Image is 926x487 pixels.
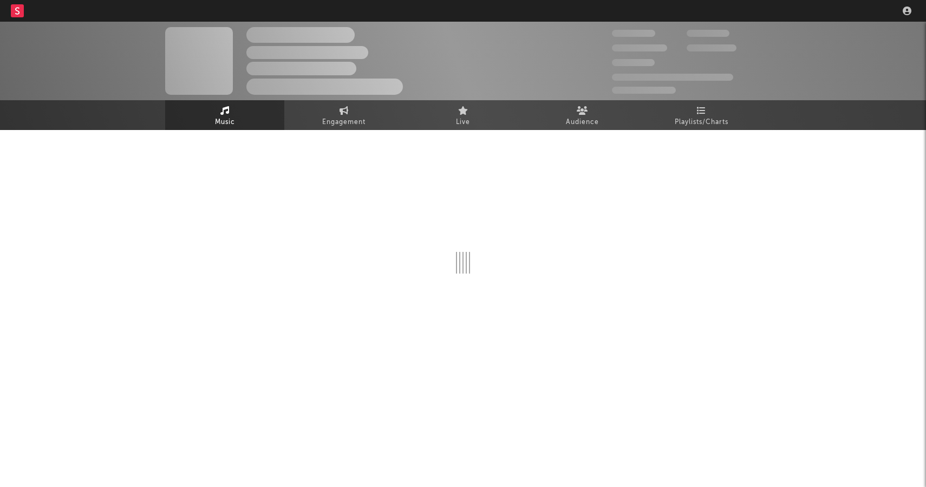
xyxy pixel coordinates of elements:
[687,44,736,51] span: 1,000,000
[675,116,728,129] span: Playlists/Charts
[612,30,655,37] span: 300,000
[523,100,642,130] a: Audience
[284,100,403,130] a: Engagement
[612,59,655,66] span: 100,000
[322,116,366,129] span: Engagement
[456,116,470,129] span: Live
[642,100,761,130] a: Playlists/Charts
[612,87,676,94] span: Jump Score: 85.0
[612,74,733,81] span: 50,000,000 Monthly Listeners
[165,100,284,130] a: Music
[687,30,729,37] span: 100,000
[403,100,523,130] a: Live
[215,116,235,129] span: Music
[566,116,599,129] span: Audience
[612,44,667,51] span: 50,000,000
